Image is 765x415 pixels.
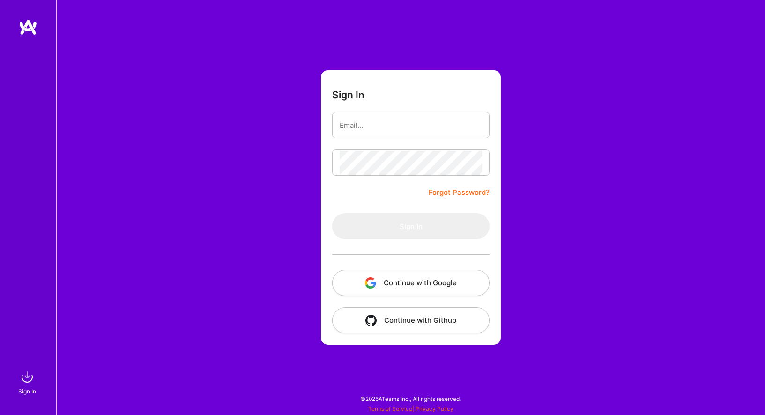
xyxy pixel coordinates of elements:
[429,187,490,198] a: Forgot Password?
[365,315,377,326] img: icon
[20,368,37,396] a: sign inSign In
[332,270,490,296] button: Continue with Google
[368,405,453,412] span: |
[365,277,376,289] img: icon
[332,213,490,239] button: Sign In
[18,368,37,386] img: sign in
[416,405,453,412] a: Privacy Policy
[332,89,364,101] h3: Sign In
[18,386,36,396] div: Sign In
[19,19,37,36] img: logo
[340,113,482,137] input: Email...
[368,405,412,412] a: Terms of Service
[56,387,765,410] div: © 2025 ATeams Inc., All rights reserved.
[332,307,490,333] button: Continue with Github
